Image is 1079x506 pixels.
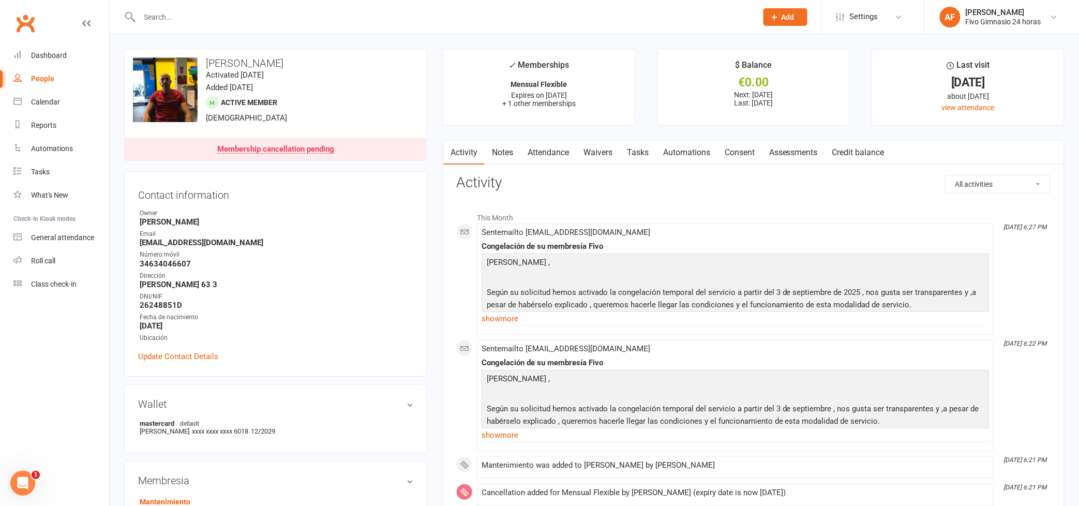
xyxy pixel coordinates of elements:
div: $ Balance [735,58,772,77]
div: Membership cancellation pending [217,145,334,154]
strong: Mensual Flexible [511,80,567,88]
span: Sent email to [EMAIL_ADDRESS][DOMAIN_NAME] [482,344,650,353]
strong: 34634046607 [140,259,413,269]
div: Fivo Gimnasio 24 horas [966,17,1041,26]
strong: mastercard [140,419,408,427]
div: Dirección [140,271,413,281]
div: Automations [31,144,73,153]
i: [DATE] 6:27 PM [1004,224,1047,231]
div: Reports [31,121,56,129]
iframe: Intercom live chat [10,471,35,496]
p: Según su solicitud hemos activado la congelación temporal del servicio a partir del 3 de septiemb... [484,286,987,314]
div: People [31,75,54,83]
div: [PERSON_NAME] [966,8,1041,17]
div: Email [140,229,413,239]
span: 1 [32,471,40,479]
div: AF [940,7,961,27]
span: Sent email to [EMAIL_ADDRESS][DOMAIN_NAME] [482,228,650,237]
strong: [PERSON_NAME] [140,217,413,227]
span: Expires on [DATE] [511,91,567,99]
a: Attendance [520,141,576,165]
div: [DATE] [881,77,1055,88]
a: Automations [656,141,717,165]
a: Reports [13,114,109,137]
img: image1748974673.png [133,57,198,122]
div: Número móvil [140,250,413,260]
a: Consent [717,141,762,165]
div: Owner [140,209,413,218]
div: Congelación de su membresía Fivo [482,359,990,367]
div: What's New [31,191,68,199]
a: Assessments [762,141,825,165]
a: People [13,67,109,91]
span: [DEMOGRAPHIC_DATA] [206,113,287,123]
div: Cancellation added for Mensual Flexible by [PERSON_NAME] (expiry date is now [DATE]) [482,488,990,497]
span: xxxx xxxx xxxx 6018 [192,427,248,435]
div: about [DATE] [881,91,1055,102]
a: What's New [13,184,109,207]
div: Tasks [31,168,50,176]
time: Added [DATE] [206,83,253,92]
p: Según su solicitud hemos activado la congelación temporal del servicio a partir del 3 de septiemb... [484,403,987,430]
span: Settings [850,5,878,28]
a: Dashboard [13,44,109,67]
i: [DATE] 6:21 PM [1004,456,1047,464]
h3: Activity [456,175,1051,191]
h3: Membresia [138,475,413,486]
div: €0.00 [667,77,841,88]
div: General attendance [31,233,94,242]
div: DNI/NIF [140,292,413,302]
a: General attendance kiosk mode [13,226,109,249]
p: Next: [DATE] Last: [DATE] [667,91,841,107]
a: view attendance [942,103,995,112]
button: Add [763,8,807,26]
div: Mantenimiento was added to [PERSON_NAME] by [PERSON_NAME] [482,461,990,470]
a: Tasks [13,160,109,184]
a: Automations [13,137,109,160]
h3: Contact information [138,185,413,201]
strong: [EMAIL_ADDRESS][DOMAIN_NAME] [140,238,413,247]
div: Memberships [509,58,570,78]
a: Activity [443,141,485,165]
a: Clubworx [12,10,38,36]
span: default [177,419,202,427]
input: Search... [137,10,750,24]
span: Add [782,13,795,21]
p: [PERSON_NAME] , [484,373,987,388]
a: show more [482,428,990,442]
div: Fecha de nacimiento [140,312,413,322]
strong: [PERSON_NAME] 63 3 [140,280,413,289]
div: Last visit [947,58,990,77]
li: [PERSON_NAME] [138,418,413,437]
a: Mantenimiento [140,498,190,506]
div: Roll call [31,257,55,265]
a: Update Contact Details [138,350,218,363]
time: Activated [DATE] [206,70,264,80]
div: Dashboard [31,51,67,59]
a: Waivers [576,141,620,165]
div: Ubicación [140,333,413,343]
li: This Month [456,207,1051,224]
p: [PERSON_NAME] , [484,256,987,271]
strong: 26248851D [140,301,413,310]
a: Class kiosk mode [13,273,109,296]
a: Calendar [13,91,109,114]
i: [DATE] 6:22 PM [1004,340,1047,347]
a: Notes [485,141,520,165]
a: Tasks [620,141,656,165]
strong: [DATE] [140,321,413,331]
div: Class check-in [31,280,77,288]
i: ✓ [509,61,516,70]
div: Congelación de su membresía Fivo [482,242,990,251]
span: Active member [221,98,277,107]
a: Roll call [13,249,109,273]
a: Credit balance [825,141,892,165]
div: Calendar [31,98,60,106]
span: 12/2029 [251,427,275,435]
span: + 1 other memberships [502,99,576,108]
i: [DATE] 6:21 PM [1004,484,1047,491]
h3: [PERSON_NAME] [133,57,418,69]
a: show more [482,311,990,326]
h3: Wallet [138,398,413,410]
